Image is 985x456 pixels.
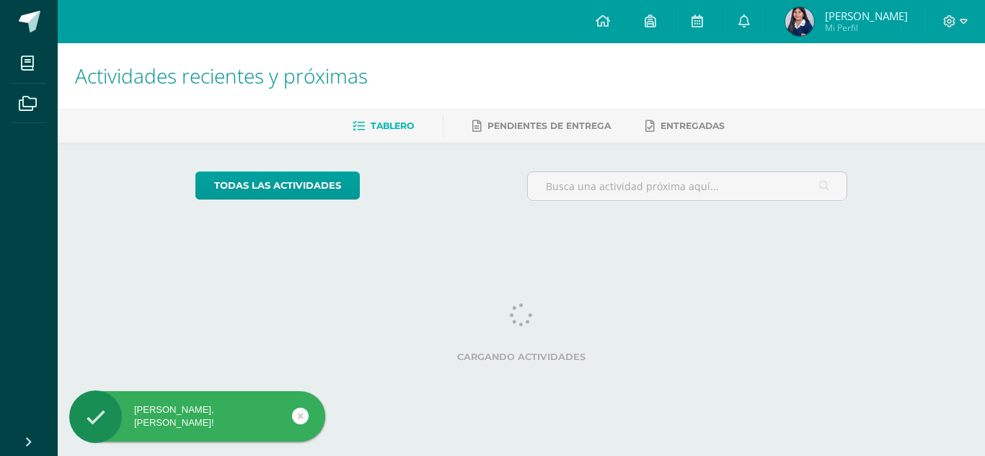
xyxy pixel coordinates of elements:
[487,120,611,131] span: Pendientes de entrega
[195,171,360,200] a: todas las Actividades
[371,120,414,131] span: Tablero
[645,115,725,138] a: Entregadas
[661,120,725,131] span: Entregadas
[528,172,847,200] input: Busca una actividad próxima aquí...
[195,352,848,362] label: Cargando actividades
[825,9,908,23] span: [PERSON_NAME]
[825,22,908,34] span: Mi Perfil
[353,115,414,138] a: Tablero
[69,403,325,429] div: [PERSON_NAME], [PERSON_NAME]!
[75,62,368,89] span: Actividades recientes y próximas
[785,7,814,36] img: a2da35ff555ef07e2fde2f49e3fe0410.png
[472,115,611,138] a: Pendientes de entrega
